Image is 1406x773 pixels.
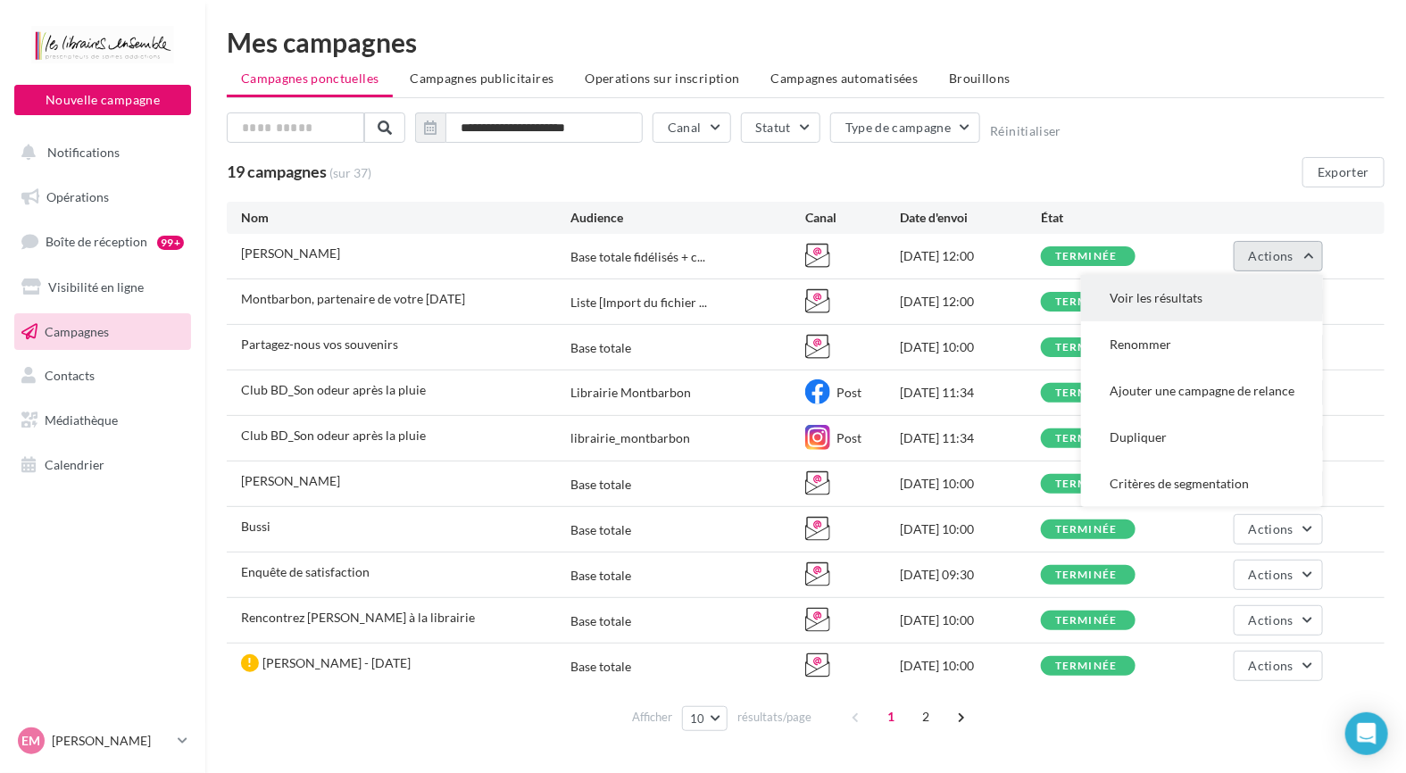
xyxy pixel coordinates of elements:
span: Rencontrez Franck Thilliez à la librairie [241,610,475,625]
span: 1 [878,702,906,731]
div: Mes campagnes [227,29,1385,55]
div: terminée [1055,615,1118,627]
button: 10 [682,706,728,731]
span: Actions [1249,612,1294,628]
div: Nom [241,209,570,227]
div: Canal [805,209,899,227]
span: résultats/page [737,709,811,726]
div: 99+ [157,236,184,250]
span: Actions [1249,521,1294,536]
div: Base totale [570,658,631,676]
button: Actions [1234,651,1323,681]
div: terminée [1055,387,1118,399]
a: Campagnes [11,313,195,351]
span: Polat Gokay [241,473,340,488]
span: Club BD_Son odeur après la pluie [241,382,426,397]
span: Opérations [46,189,109,204]
button: Exporter [1302,157,1385,187]
div: terminée [1055,251,1118,262]
div: Base totale [570,476,631,494]
div: terminée [1055,478,1118,490]
span: Post [836,385,861,400]
div: [DATE] 10:00 [900,611,1041,629]
div: Base totale [570,521,631,539]
span: Bussi [241,519,270,534]
span: Liste [Import du fichier ... [570,294,707,312]
span: 10 [690,711,705,726]
div: [DATE] 12:00 [900,293,1041,311]
span: Contacts [45,368,95,383]
div: Librairie Montbarbon [570,384,691,402]
span: Visibilité en ligne [48,279,144,295]
button: Voir les résultats [1081,275,1323,321]
span: Campagnes automatisées [771,71,919,86]
span: Enquête de satisfaction [241,564,370,579]
span: Notifications [47,145,120,160]
div: terminée [1055,342,1118,353]
button: Actions [1234,605,1323,636]
button: Actions [1234,514,1323,544]
span: Calendrier [45,457,104,472]
div: terminée [1055,569,1118,581]
span: Club BD_Son odeur après la pluie [241,428,426,443]
button: Statut [741,112,820,143]
span: 2 [912,702,941,731]
button: Réinitialiser [990,124,1061,138]
a: Boîte de réception99+ [11,222,195,261]
p: [PERSON_NAME] [52,732,171,750]
div: librairie_montbarbon [570,429,690,447]
button: Renommer [1081,321,1323,368]
span: (sur 37) [329,164,371,182]
div: Date d'envoi [900,209,1041,227]
button: Actions [1234,560,1323,590]
span: Pete Fromm [241,245,340,261]
span: Montbarbon, partenaire de votre rentrée scolaire [241,291,465,306]
a: Opérations [11,179,195,216]
div: Base totale [570,339,631,357]
a: Visibilité en ligne [11,269,195,306]
button: Dupliquer [1081,414,1323,461]
div: [DATE] 10:00 [900,338,1041,356]
div: Base totale [570,567,631,585]
div: [DATE] 11:34 [900,429,1041,447]
a: Calendrier [11,446,195,484]
div: terminée [1055,296,1118,308]
div: [DATE] 10:00 [900,520,1041,538]
span: Boîte de réception [46,234,147,249]
div: [DATE] 10:00 [900,657,1041,675]
a: Médiathèque [11,402,195,439]
button: Notifications [11,134,187,171]
span: Base totale fidélisés + c... [570,248,705,266]
span: Brouillons [949,71,1011,86]
button: Actions [1234,241,1323,271]
button: Ajouter une campagne de relance [1081,368,1323,414]
span: Actions [1249,567,1294,582]
span: Campagnes publicitaires [410,71,553,86]
span: Campagnes [45,323,109,338]
button: Nouvelle campagne [14,85,191,115]
span: Actions [1249,658,1294,673]
div: [DATE] 09:30 [900,566,1041,584]
span: Médiathèque [45,412,118,428]
div: terminée [1055,433,1118,445]
button: Canal [653,112,731,143]
div: terminée [1055,524,1118,536]
div: [DATE] 12:00 [900,247,1041,265]
a: EM [PERSON_NAME] [14,724,191,758]
button: Type de campagne [830,112,981,143]
span: Partagez-nous vos souvenirs [241,337,398,352]
div: Audience [570,209,806,227]
span: Coralie Grimand - Samedi 22 mars [262,655,411,670]
div: [DATE] 10:00 [900,475,1041,493]
span: Operations sur inscription [585,71,739,86]
span: Post [836,430,861,445]
div: [DATE] 11:34 [900,384,1041,402]
span: EM [22,732,41,750]
span: 19 campagnes [227,162,327,181]
div: terminée [1055,661,1118,672]
div: État [1041,209,1182,227]
div: Open Intercom Messenger [1345,712,1388,755]
span: Actions [1249,248,1294,263]
span: Afficher [632,709,672,726]
div: Base totale [570,612,631,630]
